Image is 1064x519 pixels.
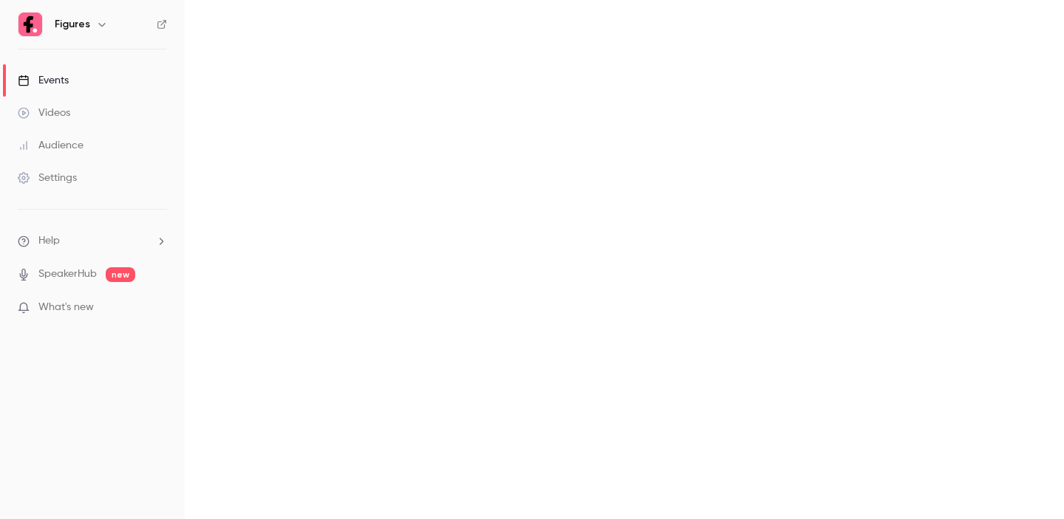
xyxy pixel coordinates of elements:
[18,138,83,153] div: Audience
[106,267,135,282] span: new
[18,73,69,88] div: Events
[18,13,42,36] img: Figures
[55,17,90,32] h6: Figures
[18,106,70,120] div: Videos
[38,267,97,282] a: SpeakerHub
[38,300,94,315] span: What's new
[18,233,167,249] li: help-dropdown-opener
[18,171,77,185] div: Settings
[38,233,60,249] span: Help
